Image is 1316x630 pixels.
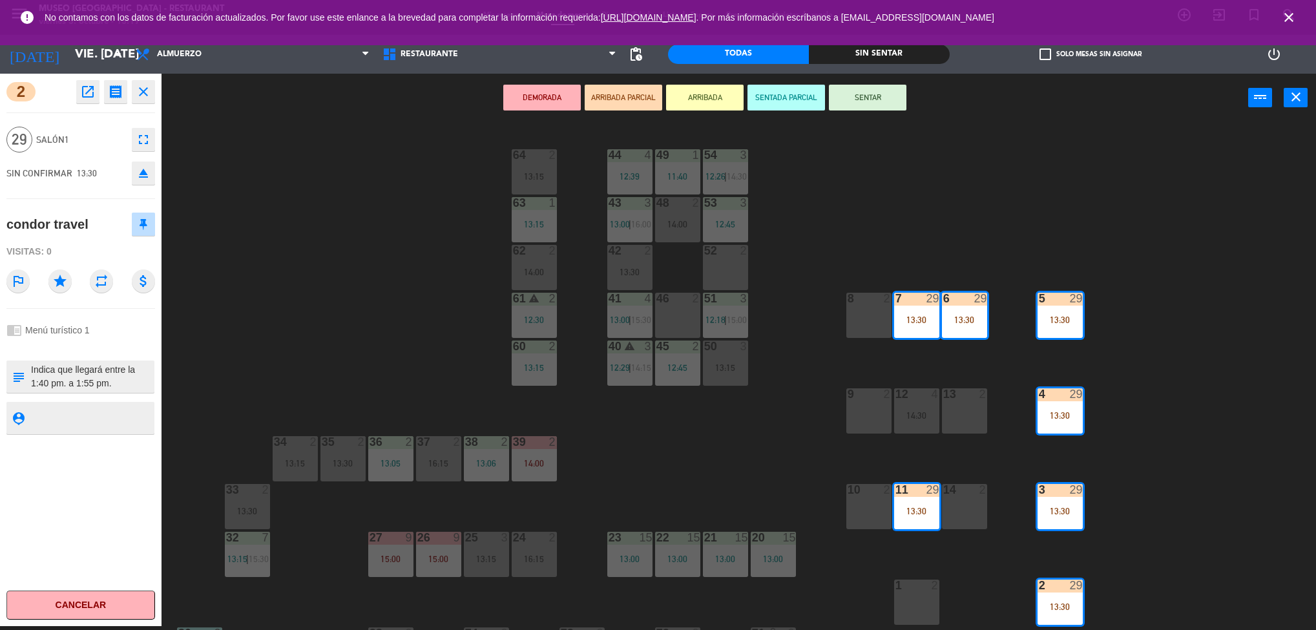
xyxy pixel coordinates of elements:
div: 16:15 [416,459,461,468]
button: SENTAR [829,85,906,110]
div: 2 [1039,580,1039,591]
span: | [629,362,631,373]
button: ARRIBADA [666,85,744,110]
div: 2 [693,197,700,209]
div: 3 [645,341,653,352]
label: Solo mesas sin asignar [1039,48,1142,60]
div: 13:15 [512,220,557,229]
div: 12:30 [512,315,557,324]
i: power_input [1253,89,1268,105]
div: 33 [226,484,227,496]
div: 51 [704,293,705,304]
div: 37 [417,436,418,448]
span: | [724,171,727,182]
div: 2 [549,245,557,257]
div: 2 [549,293,557,304]
div: 12:45 [655,363,700,372]
span: Restaurante [401,50,458,59]
div: 25 [465,532,466,543]
span: 13:00 [610,315,630,325]
i: power_settings_new [1266,47,1282,62]
span: Almuerzo [157,50,202,59]
div: 53 [704,197,705,209]
span: | [246,554,249,564]
div: 49 [656,149,657,161]
div: 2 [501,436,509,448]
div: 13:05 [368,459,413,468]
div: 2 [932,580,939,591]
div: 2 [884,484,892,496]
div: 26 [417,532,418,543]
div: 60 [513,341,514,352]
div: 1 [549,197,557,209]
div: Visitas: 0 [6,240,155,263]
button: SENTADA PARCIAL [747,85,825,110]
i: error [19,10,35,25]
div: 2 [645,245,653,257]
span: | [724,315,727,325]
i: receipt [108,84,123,100]
div: 2 [693,293,700,304]
button: ARRIBADA PARCIAL [585,85,662,110]
a: [URL][DOMAIN_NAME] [601,12,696,23]
span: 2 [6,82,36,101]
div: 2 [979,484,987,496]
i: person_pin [11,411,25,425]
div: 13:30 [1038,507,1083,516]
div: 14:00 [512,268,557,277]
div: 15:00 [368,554,413,563]
div: 13:30 [1038,602,1083,611]
div: 13:00 [703,554,748,563]
button: open_in_new [76,80,99,103]
div: 13:15 [273,459,318,468]
div: 15 [687,532,700,543]
div: 4 [932,388,939,400]
div: 12:45 [703,220,748,229]
span: | [629,219,631,229]
div: 61 [513,293,514,304]
button: eject [132,162,155,185]
i: repeat [90,269,113,293]
span: 15:30 [631,315,651,325]
div: condor travel [6,214,89,235]
div: 4 [645,293,653,304]
i: fullscreen [136,132,151,147]
span: 14:15 [631,362,651,373]
div: 13:00 [655,554,700,563]
span: SIN CONFIRMAR [6,168,72,178]
div: Sin sentar [809,45,950,64]
div: 1 [693,149,700,161]
i: open_in_new [80,84,96,100]
span: 15:30 [249,554,269,564]
span: 13:00 [610,219,630,229]
div: 13:00 [751,554,796,563]
i: close [136,84,151,100]
div: 29 [926,293,939,304]
div: 3 [740,293,748,304]
div: 2 [884,388,892,400]
div: 13:30 [942,315,987,324]
i: arrow_drop_down [110,47,126,62]
div: 11:40 [655,172,700,181]
div: 2 [262,484,270,496]
div: 52 [704,245,705,257]
i: warning [528,293,539,304]
span: | [629,315,631,325]
div: 29 [1070,293,1083,304]
div: 2 [549,436,557,448]
button: Cancelar [6,591,155,620]
div: 2 [549,532,557,543]
button: fullscreen [132,128,155,151]
div: 29 [1070,388,1083,400]
i: chrome_reader_mode [6,322,22,338]
div: 29 [926,484,939,496]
